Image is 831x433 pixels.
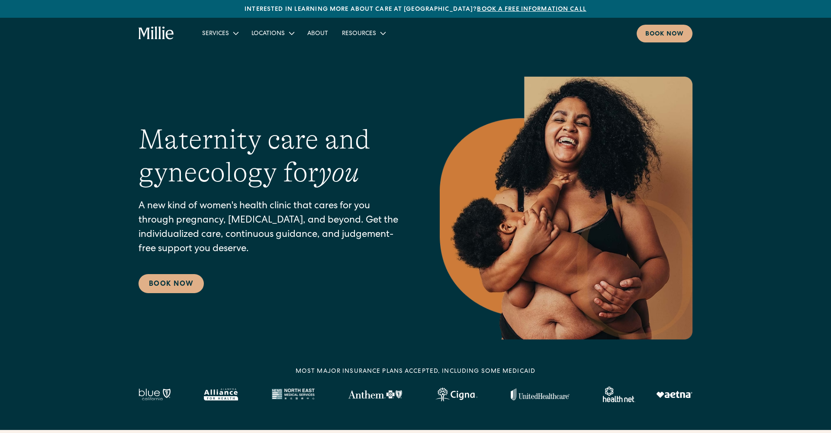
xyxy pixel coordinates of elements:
div: Book now [645,30,684,39]
p: A new kind of women's health clinic that cares for you through pregnancy, [MEDICAL_DATA], and bey... [138,200,405,257]
a: Book a free information call [477,6,586,13]
img: Cigna logo [435,388,477,401]
img: Smiling mother with her baby in arms, celebrating body positivity and the nurturing bond of postp... [440,77,692,339]
div: Resources [342,29,376,39]
div: Locations [251,29,285,39]
div: Locations [245,26,300,40]
div: MOST MAJOR INSURANCE PLANS ACCEPTED, INCLUDING some MEDICAID [296,367,535,376]
img: United Healthcare logo [511,388,570,401]
div: Services [195,26,245,40]
a: Book Now [138,274,204,293]
img: Anthem Logo [348,390,402,399]
em: you [319,157,359,188]
a: Book now [637,25,692,42]
a: home [138,26,174,40]
img: Blue California logo [138,388,171,401]
div: Services [202,29,229,39]
a: About [300,26,335,40]
div: Resources [335,26,392,40]
img: Healthnet logo [603,387,635,402]
img: Alameda Alliance logo [204,388,238,401]
h1: Maternity care and gynecology for [138,123,405,190]
img: North East Medical Services logo [271,388,315,401]
img: Aetna logo [656,391,692,398]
